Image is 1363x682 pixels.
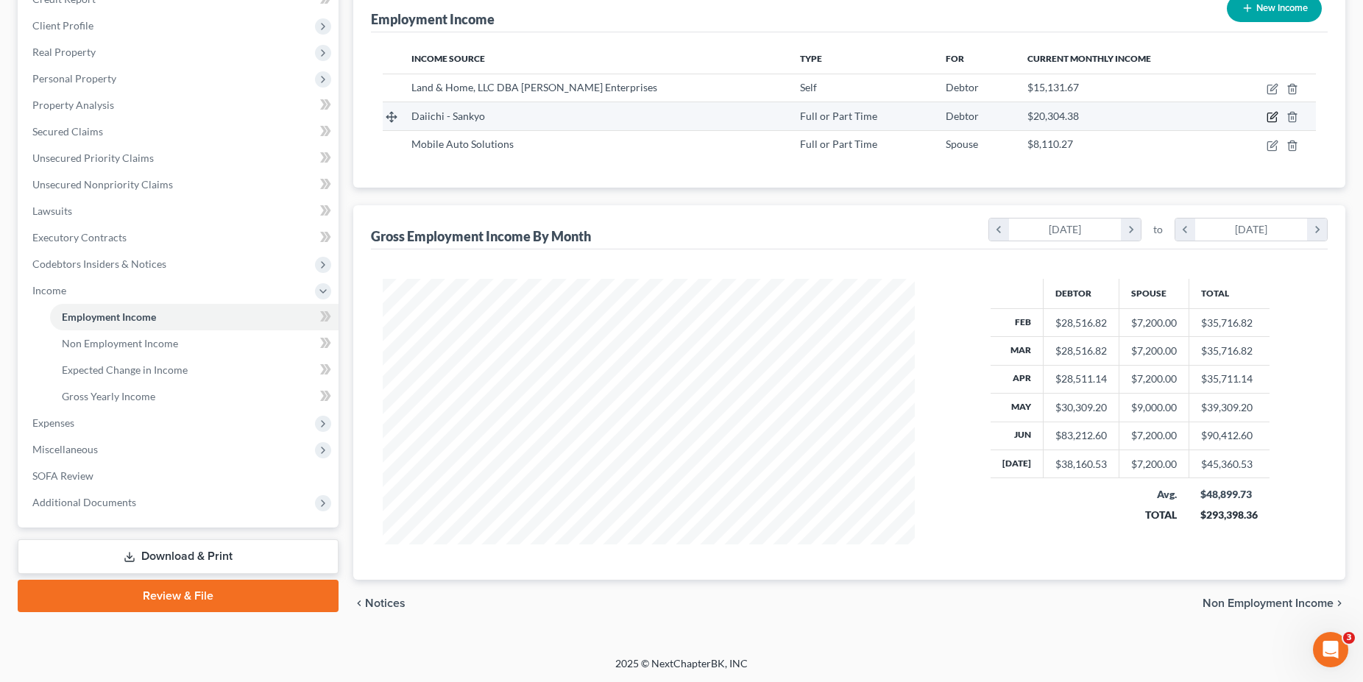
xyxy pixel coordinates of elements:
span: For [946,53,964,64]
th: Jun [991,422,1044,450]
div: $9,000.00 [1131,400,1177,415]
div: $7,200.00 [1131,428,1177,443]
a: Gross Yearly Income [50,383,339,410]
div: $38,160.53 [1055,457,1107,472]
td: $39,309.20 [1189,394,1270,422]
span: Secured Claims [32,125,103,138]
th: Feb [991,308,1044,336]
a: Secured Claims [21,118,339,145]
span: 3 [1343,632,1355,644]
a: Non Employment Income [50,330,339,357]
iframe: Intercom live chat [1313,632,1348,667]
span: Employment Income [62,310,156,323]
span: Self [800,81,817,93]
span: Client Profile [32,19,93,32]
span: Codebtors Insiders & Notices [32,257,166,270]
i: chevron_right [1334,597,1345,609]
span: Non Employment Income [62,337,178,349]
button: Non Employment Income chevron_right [1203,597,1345,609]
i: chevron_left [989,219,1009,241]
a: Lawsuits [21,198,339,224]
div: $7,200.00 [1131,316,1177,330]
span: Non Employment Income [1203,597,1334,609]
div: $30,309.20 [1055,400,1107,415]
span: Daiichi - Sankyo [411,110,485,122]
span: Current Monthly Income [1027,53,1151,64]
a: Executory Contracts [21,224,339,251]
span: Lawsuits [32,205,72,217]
th: Spouse [1119,279,1189,308]
div: $48,899.73 [1200,487,1258,502]
span: Real Property [32,46,96,58]
button: chevron_left Notices [353,597,406,609]
span: Full or Part Time [800,110,877,122]
th: Apr [991,365,1044,393]
div: $83,212.60 [1055,428,1107,443]
i: chevron_right [1121,219,1141,241]
span: Mobile Auto Solutions [411,138,514,150]
th: Total [1189,279,1270,308]
a: Review & File [18,580,339,612]
th: [DATE] [991,450,1044,478]
td: $90,412.60 [1189,422,1270,450]
div: $28,516.82 [1055,344,1107,358]
td: $45,360.53 [1189,450,1270,478]
div: Gross Employment Income By Month [371,227,591,245]
span: Income [32,284,66,296]
a: Download & Print [18,539,339,574]
th: Debtor [1043,279,1119,308]
span: SOFA Review [32,469,93,482]
span: Full or Part Time [800,138,877,150]
div: $7,200.00 [1131,457,1177,472]
span: $20,304.38 [1027,110,1079,122]
span: to [1153,222,1163,237]
div: [DATE] [1195,219,1308,241]
span: Spouse [946,138,978,150]
div: $28,516.82 [1055,316,1107,330]
div: $293,398.36 [1200,508,1258,522]
td: $35,711.14 [1189,365,1270,393]
div: $28,511.14 [1055,372,1107,386]
div: $7,200.00 [1131,372,1177,386]
i: chevron_left [353,597,365,609]
span: Unsecured Nonpriority Claims [32,178,173,191]
span: Expected Change in Income [62,363,188,376]
div: $7,200.00 [1131,344,1177,358]
span: Debtor [946,81,979,93]
span: $15,131.67 [1027,81,1079,93]
span: Property Analysis [32,99,114,111]
span: Notices [365,597,406,609]
span: Personal Property [32,72,116,85]
span: Debtor [946,110,979,122]
span: Expenses [32,416,74,429]
th: Mar [991,337,1044,365]
a: Expected Change in Income [50,357,339,383]
span: Miscellaneous [32,443,98,455]
span: Unsecured Priority Claims [32,152,154,164]
span: Income Source [411,53,485,64]
div: [DATE] [1009,219,1122,241]
span: $8,110.27 [1027,138,1073,150]
a: Employment Income [50,304,339,330]
a: Unsecured Priority Claims [21,145,339,171]
td: $35,716.82 [1189,337,1270,365]
td: $35,716.82 [1189,308,1270,336]
span: Executory Contracts [32,231,127,244]
span: Additional Documents [32,496,136,508]
i: chevron_left [1175,219,1195,241]
div: Avg. [1130,487,1177,502]
i: chevron_right [1307,219,1327,241]
th: May [991,394,1044,422]
a: Unsecured Nonpriority Claims [21,171,339,198]
span: Type [800,53,822,64]
a: SOFA Review [21,463,339,489]
div: TOTAL [1130,508,1177,522]
span: Gross Yearly Income [62,390,155,402]
div: Employment Income [371,10,495,28]
span: Land & Home, LLC DBA [PERSON_NAME] Enterprises [411,81,657,93]
a: Property Analysis [21,92,339,118]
